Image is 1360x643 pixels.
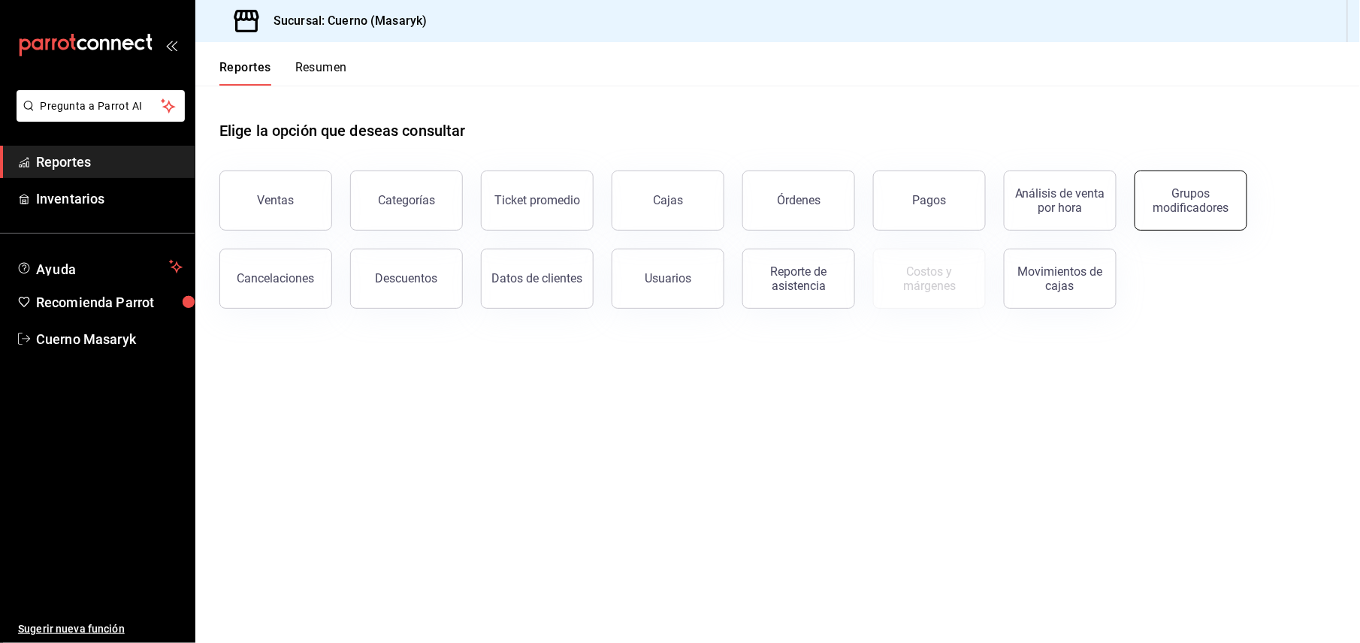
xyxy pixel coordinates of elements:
div: Datos de clientes [492,271,583,285]
button: Pagos [873,171,986,231]
div: Cancelaciones [237,271,315,285]
button: Movimientos de cajas [1004,249,1117,309]
div: Categorías [378,193,435,207]
div: Ventas [258,193,295,207]
button: Ventas [219,171,332,231]
div: Cajas [653,193,683,207]
span: Inventarios [36,189,183,209]
div: Pagos [913,193,947,207]
div: Reporte de asistencia [752,264,845,293]
div: Descuentos [376,271,438,285]
span: Reportes [36,152,183,172]
button: Cancelaciones [219,249,332,309]
button: Usuarios [612,249,724,309]
button: Grupos modificadores [1135,171,1247,231]
div: Análisis de venta por hora [1014,186,1107,215]
button: Ticket promedio [481,171,594,231]
button: Análisis de venta por hora [1004,171,1117,231]
span: Ayuda [36,258,163,276]
span: Cuerno Masaryk [36,329,183,349]
h3: Sucursal: Cuerno (Masaryk) [261,12,427,30]
button: Cajas [612,171,724,231]
button: Contrata inventarios para ver este reporte [873,249,986,309]
button: Descuentos [350,249,463,309]
button: open_drawer_menu [165,39,177,51]
button: Datos de clientes [481,249,594,309]
div: Órdenes [777,193,821,207]
button: Resumen [295,60,347,86]
div: navigation tabs [219,60,347,86]
h1: Elige la opción que deseas consultar [219,119,466,142]
div: Movimientos de cajas [1014,264,1107,293]
button: Reporte de asistencia [742,249,855,309]
button: Pregunta a Parrot AI [17,90,185,122]
button: Reportes [219,60,271,86]
div: Ticket promedio [494,193,580,207]
div: Grupos modificadores [1144,186,1238,215]
button: Categorías [350,171,463,231]
div: Usuarios [645,271,691,285]
span: Recomienda Parrot [36,292,183,312]
div: Costos y márgenes [883,264,976,293]
button: Órdenes [742,171,855,231]
a: Pregunta a Parrot AI [11,109,185,125]
span: Sugerir nueva función [18,621,183,637]
span: Pregunta a Parrot AI [41,98,162,114]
